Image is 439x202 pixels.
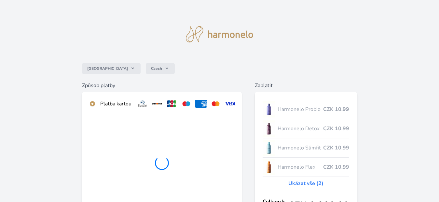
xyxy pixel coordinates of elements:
[210,100,222,108] img: mc.svg
[323,125,349,132] span: CZK 10.99
[288,179,323,187] a: Ukázat vše (2)
[195,100,207,108] img: amex.svg
[146,63,175,74] button: Czech
[278,144,323,152] span: Harmonelo Slimfit
[323,163,349,171] span: CZK 10.99
[151,100,163,108] img: discover.svg
[263,159,275,175] img: CLEAN_FLEXI_se_stinem_x-hi_(1)-lo.jpg
[263,140,275,156] img: SLIMFIT_se_stinem_x-lo.jpg
[82,63,141,74] button: [GEOGRAPHIC_DATA]
[137,100,149,108] img: diners.svg
[323,144,349,152] span: CZK 10.99
[180,100,192,108] img: maestro.svg
[278,105,323,113] span: Harmonelo Probio
[82,82,242,89] h6: Způsob platby
[263,101,275,117] img: CLEAN_PROBIO_se_stinem_x-lo.jpg
[224,100,236,108] img: visa.svg
[87,66,128,71] span: [GEOGRAPHIC_DATA]
[278,163,323,171] span: Harmonelo Flexi
[100,100,131,108] div: Platba kartou
[166,100,178,108] img: jcb.svg
[186,26,254,42] img: logo.svg
[278,125,323,132] span: Harmonelo Detox
[263,120,275,137] img: DETOX_se_stinem_x-lo.jpg
[255,82,357,89] h6: Zaplatit
[323,105,349,113] span: CZK 10.99
[151,66,162,71] span: Czech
